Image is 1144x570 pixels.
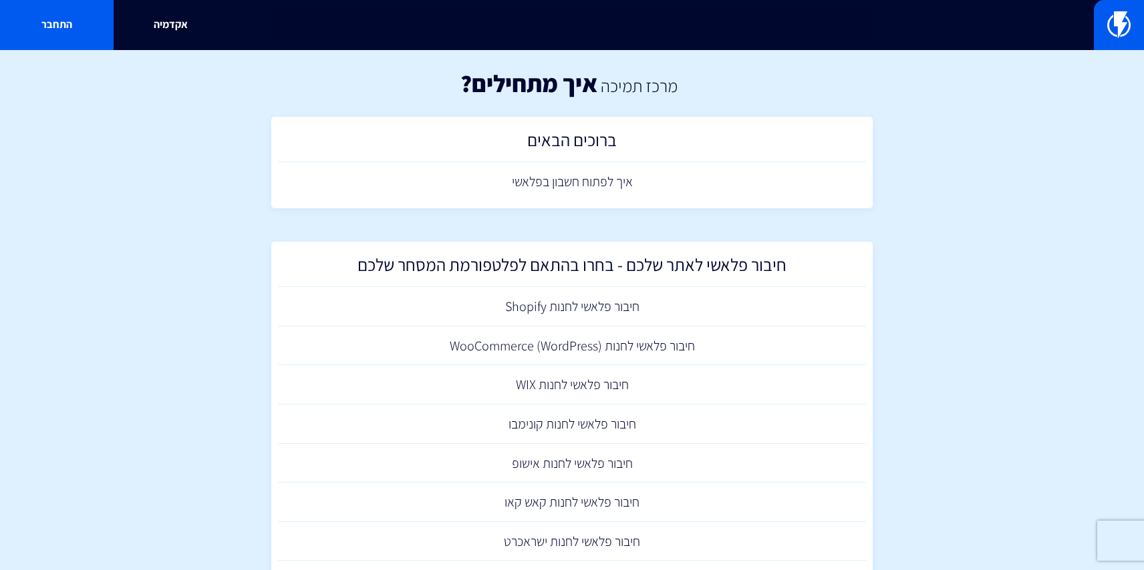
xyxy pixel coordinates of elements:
input: חיפוש מהיר... [271,10,873,41]
a: ברוכים הבאים [278,123,866,163]
a: מרכז תמיכה [601,74,678,97]
a: חיבור פלאשי לאתר שלכם - בחרו בהתאם לפלטפורמת המסחר שלכם [278,248,866,288]
h2: חיבור פלאשי לאתר שלכם - בחרו בהתאם לפלטפורמת המסחר שלכם [285,255,859,281]
a: חיבור פלאשי לחנות WIX [278,365,866,404]
a: חיבור פלאשי לחנות Shopify [278,287,866,326]
a: חיבור פלאשי לחנות ישראכרט [278,522,866,561]
a: חיבור פלאשי לחנות אישופ [278,444,866,483]
a: חיבור פלאשי לחנות (WooCommerce (WordPress [278,326,866,366]
h1: איך מתחילים? [460,70,597,97]
a: חיבור פלאשי לחנות קאש קאו [278,483,866,522]
a: איך לפתוח חשבון בפלאשי [278,162,866,202]
h2: ברוכים הבאים [285,130,859,156]
a: חיבור פלאשי לחנות קונימבו [278,404,866,444]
